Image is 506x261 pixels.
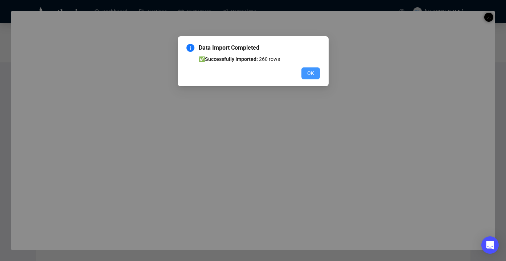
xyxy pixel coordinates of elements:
b: Successfully Imported: [205,56,258,62]
button: OK [301,67,320,79]
span: info-circle [186,44,194,52]
span: Data Import Completed [199,43,320,52]
div: Open Intercom Messenger [481,236,499,254]
span: OK [307,69,314,77]
li: ✅ 260 rows [199,55,320,63]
